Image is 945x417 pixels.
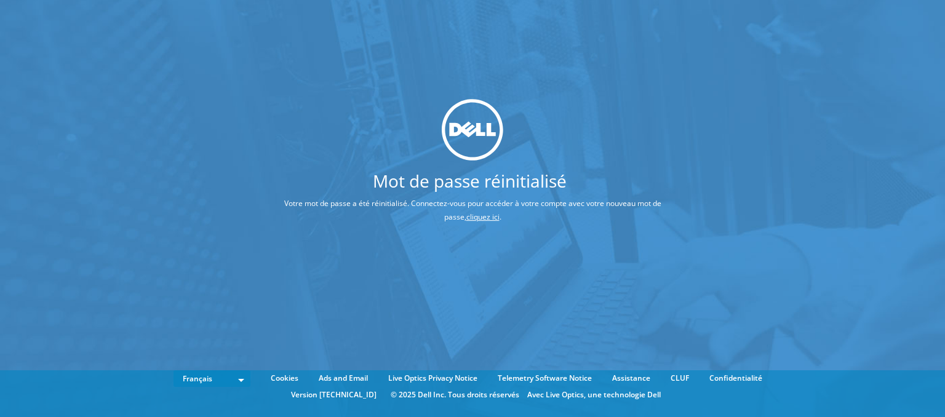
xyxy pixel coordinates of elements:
a: Assistance [603,371,660,385]
p: Votre mot de passe a été réinitialisé. Connectez-vous pour accéder à votre compte avec votre nouv... [236,197,709,224]
a: Ads and Email [309,371,377,385]
li: Version [TECHNICAL_ID] [285,388,383,402]
img: dell_svg_logo.svg [442,99,503,161]
a: Live Optics Privacy Notice [379,371,487,385]
a: CLUF [661,371,698,385]
h1: Mot de passe réinitialisé [236,172,703,189]
a: cliquez ici [466,212,500,222]
a: Cookies [261,371,308,385]
a: Confidentialité [700,371,772,385]
a: Telemetry Software Notice [488,371,601,385]
li: Avec Live Optics, une technologie Dell [527,388,661,402]
li: © 2025 Dell Inc. Tous droits réservés [385,388,525,402]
